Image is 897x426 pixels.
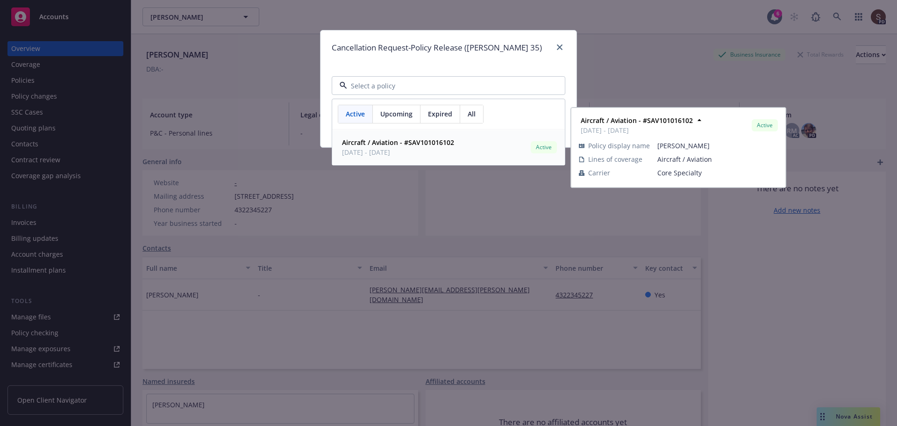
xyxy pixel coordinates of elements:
strong: Aircraft / Aviation - #SAV101016102 [581,116,693,125]
span: [DATE] - [DATE] [342,147,454,157]
strong: Aircraft / Aviation - #SAV101016102 [342,138,454,147]
span: Carrier [588,168,610,178]
span: All [468,109,476,119]
span: Active [534,143,553,152]
span: Lines of coverage [588,154,642,164]
span: Core Specialty [657,168,778,178]
span: [PERSON_NAME] [657,141,778,151]
span: Upcoming [380,109,413,119]
input: Select a policy [347,81,546,91]
span: [DATE] - [DATE] [581,125,693,135]
span: Expired [428,109,452,119]
h1: Cancellation Request-Policy Release ([PERSON_NAME] 35) [332,42,542,54]
a: close [554,42,565,53]
span: Active [346,109,365,119]
span: Active [755,121,774,130]
span: Aircraft / Aviation [657,154,778,164]
span: Policy display name [588,141,650,151]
